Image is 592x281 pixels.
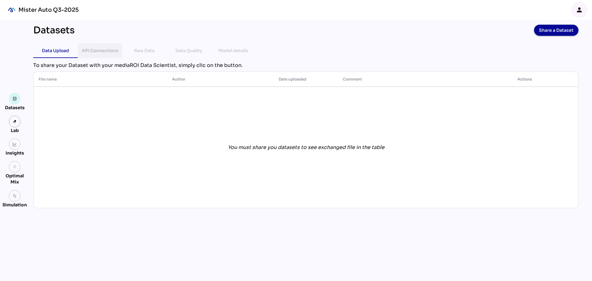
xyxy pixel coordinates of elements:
[42,47,69,54] div: Data Upload
[13,165,17,169] i: grain
[167,72,274,87] th: Author
[13,97,17,101] img: data.svg
[18,6,79,14] div: Mister Auto Q3-2025
[175,47,202,54] div: Data Quality
[534,25,578,36] button: Share a Dataset
[33,62,578,69] div: To share your Dataset with your mediaROI Data Scientist, simply clic on the button.
[218,47,248,54] div: Model details
[5,105,25,111] div: Datasets
[13,142,17,147] img: graph.svg
[274,72,338,87] th: Date uploaded
[539,26,573,35] span: Share a Dataset
[338,72,471,87] th: Comment
[6,150,24,156] div: Insights
[13,119,17,124] img: lab.svg
[82,47,118,54] div: API Connections
[5,3,18,17] div: mediaROI
[34,72,167,87] th: File name
[2,173,27,185] div: Optimal Mix
[134,47,154,54] div: Raw Data
[13,194,17,198] img: settings.svg
[2,202,27,208] div: Simulation
[576,6,583,14] i: person
[228,144,384,151] div: You must share you datasets to see exchanged file in the table
[33,25,75,36] div: Datasets
[8,127,22,134] div: Lab
[471,72,578,87] th: Actions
